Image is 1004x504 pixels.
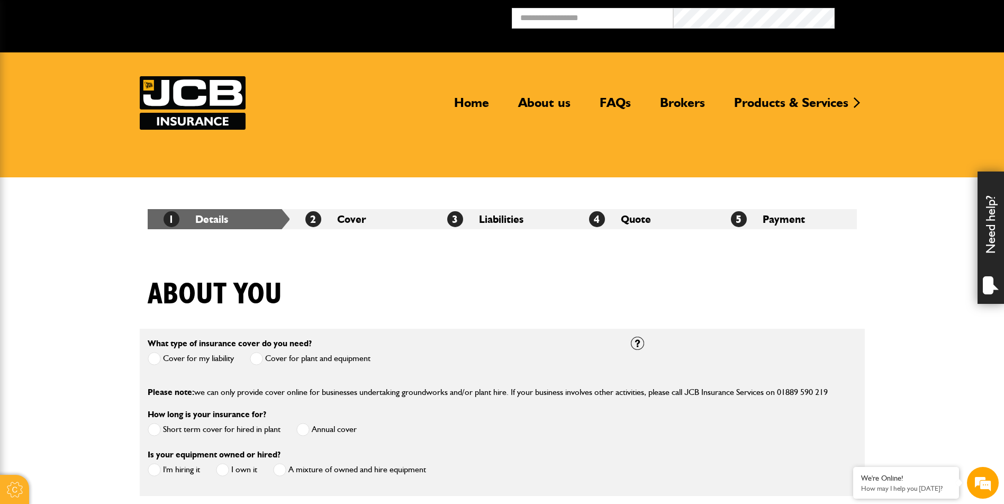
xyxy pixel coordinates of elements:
a: Products & Services [726,95,856,119]
label: Short term cover for hired in plant [148,423,281,436]
label: What type of insurance cover do you need? [148,339,312,348]
a: About us [510,95,578,119]
label: Is your equipment owned or hired? [148,451,281,459]
a: JCB Insurance Services [140,76,246,130]
li: Liabilities [431,209,573,229]
label: Cover for plant and equipment [250,352,370,365]
a: FAQs [592,95,639,119]
label: I own it [216,463,257,476]
button: Broker Login [835,8,996,24]
li: Quote [573,209,715,229]
li: Details [148,209,290,229]
li: Payment [715,209,857,229]
span: Please note: [148,387,194,397]
label: I'm hiring it [148,463,200,476]
span: 5 [731,211,747,227]
div: We're Online! [861,474,951,483]
label: A mixture of owned and hire equipment [273,463,426,476]
span: 4 [589,211,605,227]
label: Cover for my liability [148,352,234,365]
h1: About you [148,277,282,312]
p: we can only provide cover online for businesses undertaking groundworks and/or plant hire. If you... [148,385,857,399]
label: How long is your insurance for? [148,410,266,419]
a: Brokers [652,95,713,119]
div: Need help? [978,172,1004,304]
p: How may I help you today? [861,484,951,492]
span: 1 [164,211,179,227]
span: 2 [305,211,321,227]
a: Home [446,95,497,119]
img: JCB Insurance Services logo [140,76,246,130]
span: 3 [447,211,463,227]
li: Cover [290,209,431,229]
label: Annual cover [296,423,357,436]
